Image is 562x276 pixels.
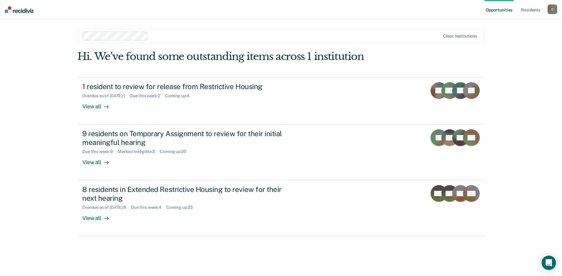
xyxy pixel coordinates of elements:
[82,185,293,202] div: 8 residents in Extended Restrictive Housing to review for their next hearing
[82,129,293,147] div: 9 residents on Temporary Assignment to review for their initial meaningful hearing
[131,205,166,210] div: Due this week : 4
[82,210,116,221] div: View all
[542,256,556,270] div: Open Intercom Messenger
[82,93,130,98] div: Overdue as of [DATE] : 1
[5,6,34,13] img: Recidiviz
[77,180,485,236] a: 8 residents in Extended Restrictive Housing to review for their next hearingOverdue as of [DATE]:...
[130,93,165,98] div: Due this week : 2
[118,149,160,154] div: Marked Ineligible : 3
[82,82,293,91] div: 1 resident to review for release from Restrictive Housing
[77,124,485,180] a: 9 residents on Temporary Assignment to review for their initial meaningful hearingDue this week:9...
[82,149,118,154] div: Due this week : 9
[82,154,116,166] div: View all
[77,50,403,63] div: Hi. We’ve found some outstanding items across 1 institution
[548,4,557,14] button: D
[443,34,477,39] div: Clear institutions
[166,205,198,210] div: Coming up : 23
[82,205,131,210] div: Overdue as of [DATE] : 8
[165,93,194,98] div: Coming up : 4
[77,77,485,124] a: 1 resident to review for release from Restrictive HousingOverdue as of [DATE]:1Due this week:2Com...
[82,98,116,110] div: View all
[160,149,191,154] div: Coming up : 20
